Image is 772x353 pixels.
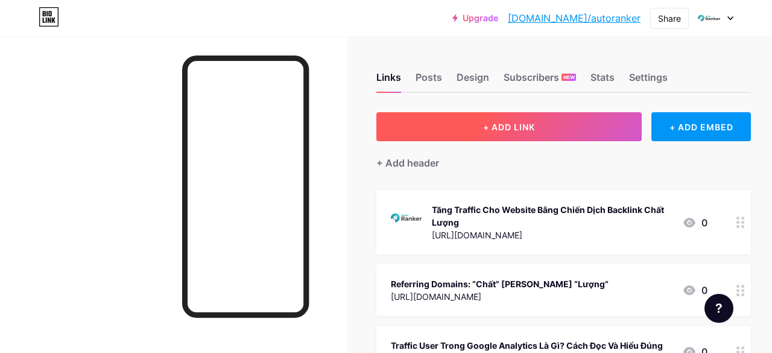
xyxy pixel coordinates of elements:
div: Subscribers [504,70,576,92]
div: Traffic User Trong Google Analytics Là Gì? Cách Đọc Và Hiểu Đúng [391,339,663,352]
div: Stats [590,70,615,92]
div: Design [457,70,489,92]
div: + Add header [376,156,439,170]
div: Links [376,70,401,92]
button: + ADD LINK [376,112,642,141]
div: Referring Domains: “Chất” [PERSON_NAME] “Lượng” [391,278,609,290]
span: NEW [563,74,575,81]
a: [DOMAIN_NAME]/autoranker [508,11,641,25]
div: Share [658,12,681,25]
div: [URL][DOMAIN_NAME] [432,229,672,241]
span: + ADD LINK [483,122,535,132]
img: Tăng Traffic Cho Website Bằng Chiến Dịch Backlink Chất Lượng [391,202,422,234]
a: Upgrade [452,13,498,23]
div: [URL][DOMAIN_NAME] [391,290,609,303]
img: autoranker [698,7,721,30]
div: Settings [629,70,668,92]
div: Posts [416,70,442,92]
div: 0 [682,283,707,297]
div: 0 [682,215,707,230]
div: + ADD EMBED [651,112,751,141]
div: Tăng Traffic Cho Website Bằng Chiến Dịch Backlink Chất Lượng [432,203,672,229]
